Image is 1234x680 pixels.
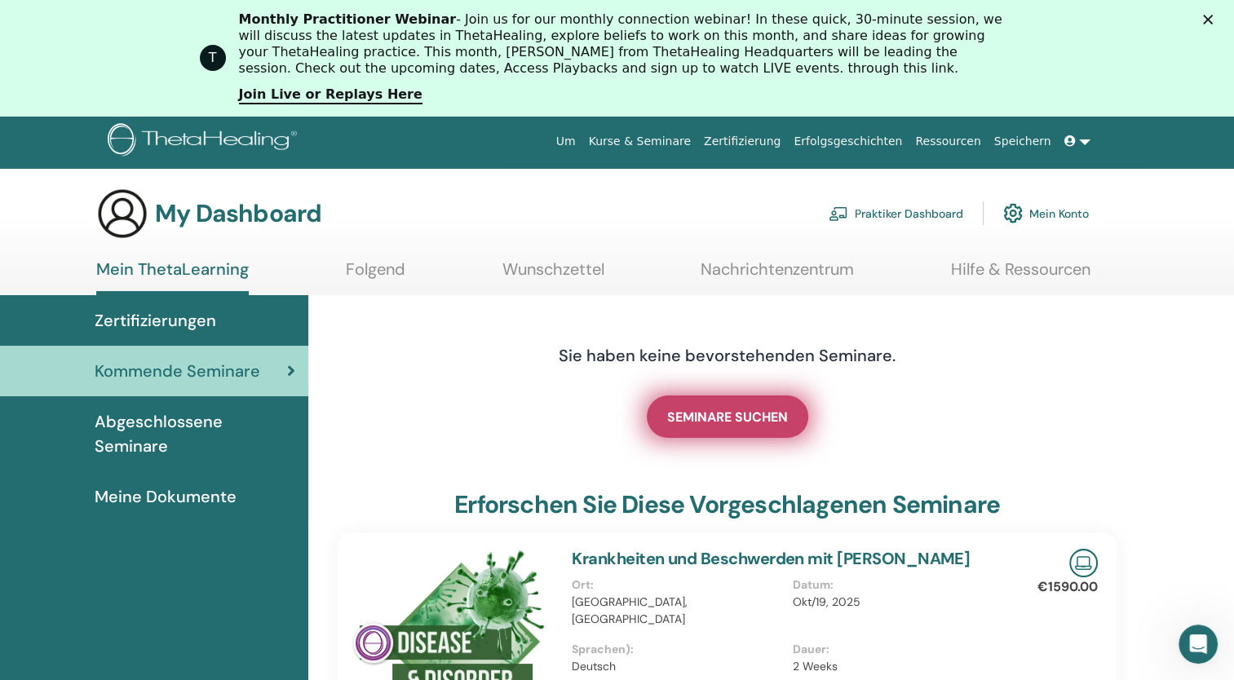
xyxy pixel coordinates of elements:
[697,126,787,157] a: Zertifizierung
[346,259,405,291] a: Folgend
[909,126,987,157] a: Ressourcen
[239,86,422,104] a: Join Live or Replays Here
[572,548,970,569] a: Krankheiten und Beschwerden mit [PERSON_NAME]
[1179,625,1218,664] iframe: Intercom live chat
[239,11,1009,77] div: - Join us for our monthly connection webinar! In these quick, 30-minute session, we will discuss ...
[1203,15,1219,24] div: Schließen
[95,308,216,333] span: Zertifizierungen
[1037,577,1098,597] p: €1590.00
[155,199,321,228] h3: My Dashboard
[95,409,295,458] span: Abgeschlossene Seminare
[95,484,237,509] span: Meine Dokumente
[647,395,808,438] a: SEMINARE SUCHEN
[787,126,909,157] a: Erfolgsgeschichten
[829,206,848,221] img: chalkboard-teacher.svg
[701,259,854,291] a: Nachrichtenzentrum
[793,641,1003,658] p: Dauer :
[471,346,984,365] h4: Sie haben keine bevorstehenden Seminare.
[988,126,1058,157] a: Speichern
[200,45,226,71] div: Profile image for ThetaHealing
[108,123,303,160] img: logo.png
[454,490,1000,519] h3: Erforschen Sie diese vorgeschlagenen Seminare
[95,359,260,383] span: Kommende Seminare
[572,594,782,628] p: [GEOGRAPHIC_DATA], [GEOGRAPHIC_DATA]
[96,188,148,240] img: generic-user-icon.jpg
[1003,199,1023,227] img: cog.svg
[793,594,1003,611] p: Okt/19, 2025
[239,11,457,27] b: Monthly Practitioner Webinar
[572,641,782,658] p: Sprachen) :
[793,658,1003,675] p: 2 Weeks
[667,408,788,426] span: SEMINARE SUCHEN
[502,259,604,291] a: Wunschzettel
[572,658,782,675] p: Deutsch
[829,195,963,231] a: Praktiker Dashboard
[951,259,1090,291] a: Hilfe & Ressourcen
[96,259,249,295] a: Mein ThetaLearning
[1003,195,1089,231] a: Mein Konto
[582,126,697,157] a: Kurse & Seminare
[572,576,782,594] p: Ort :
[1069,549,1098,577] img: Live Online Seminar
[550,126,582,157] a: Um
[793,576,1003,594] p: Datum :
